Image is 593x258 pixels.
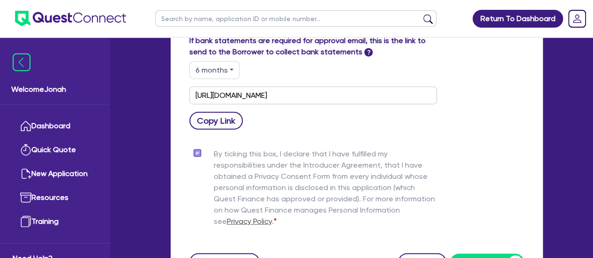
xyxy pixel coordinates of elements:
[473,10,563,28] a: Return To Dashboard
[13,186,98,210] a: Resources
[364,48,373,57] span: ?
[13,138,98,162] a: Quick Quote
[214,148,437,231] label: By ticking this box, I declare that I have fulfilled my responsibilities under the Introducer Agr...
[13,114,98,138] a: Dashboard
[20,168,31,179] img: new-application
[189,35,437,58] label: If bank statements are required for approval email, this is the link to send to the Borrower to c...
[20,144,31,155] img: quick-quote
[565,7,589,31] a: Dropdown toggle
[227,217,272,226] a: Privacy Policy
[20,192,31,203] img: resources
[15,11,126,26] img: quest-connect-logo-blue
[11,84,99,95] span: Welcome Jonah
[13,162,98,186] a: New Application
[155,10,436,27] input: Search by name, application ID or mobile number...
[20,216,31,227] img: training
[189,112,243,130] button: Copy Link
[13,53,30,71] img: icon-menu-close
[189,61,240,79] button: Dropdown toggle
[13,210,98,234] a: Training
